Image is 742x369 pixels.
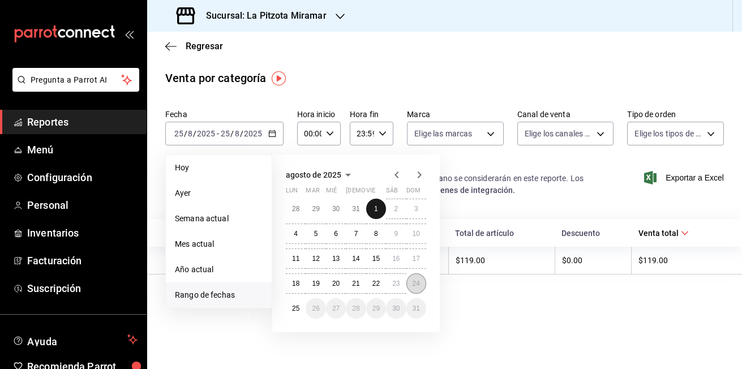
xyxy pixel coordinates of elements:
[386,187,398,199] abbr: sábado
[394,205,398,213] abbr: 2 de agosto de 2025
[346,248,366,269] button: 14 de agosto de 2025
[297,110,341,118] label: Hora inicio
[240,129,243,138] span: /
[27,198,138,213] span: Personal
[27,170,138,185] span: Configuración
[366,224,386,244] button: 8 de agosto de 2025
[175,264,263,276] span: Año actual
[372,255,380,263] abbr: 15 de agosto de 2025
[394,230,398,238] abbr: 9 de agosto de 2025
[555,219,631,247] th: Descuento
[175,289,263,301] span: Rango de fechas
[312,255,319,263] abbr: 12 de agosto de 2025
[193,129,196,138] span: /
[386,273,406,294] button: 23 de agosto de 2025
[456,256,548,265] div: $119.00
[243,129,263,138] input: ----
[272,71,286,85] img: Tooltip marker
[646,171,724,184] button: Exportar a Excel
[234,129,240,138] input: --
[125,29,134,38] button: open_drawer_menu
[352,255,359,263] abbr: 14 de agosto de 2025
[175,162,263,174] span: Hoy
[346,273,366,294] button: 21 de agosto de 2025
[354,230,358,238] abbr: 7 de agosto de 2025
[27,333,123,346] span: Ayuda
[406,248,426,269] button: 17 de agosto de 2025
[312,205,319,213] abbr: 29 de julio de 2025
[414,205,418,213] abbr: 3 de agosto de 2025
[326,273,346,294] button: 20 de agosto de 2025
[286,224,306,244] button: 4 de agosto de 2025
[638,256,724,265] div: $119.00
[427,186,515,195] strong: Órdenes de integración.
[562,256,624,265] div: $0.00
[326,224,346,244] button: 6 de agosto de 2025
[187,129,193,138] input: --
[372,304,380,312] abbr: 29 de agosto de 2025
[306,273,325,294] button: 19 de agosto de 2025
[165,70,267,87] div: Venta por categoría
[332,205,340,213] abbr: 30 de julio de 2025
[386,224,406,244] button: 9 de agosto de 2025
[406,187,421,199] abbr: domingo
[406,298,426,319] button: 31 de agosto de 2025
[27,281,138,296] span: Suscripción
[306,248,325,269] button: 12 de agosto de 2025
[413,280,420,288] abbr: 24 de agosto de 2025
[175,187,263,199] span: Ayer
[165,110,284,118] label: Fecha
[334,230,338,238] abbr: 6 de agosto de 2025
[27,142,138,157] span: Menú
[332,304,340,312] abbr: 27 de agosto de 2025
[292,304,299,312] abbr: 25 de agosto de 2025
[366,248,386,269] button: 15 de agosto de 2025
[346,298,366,319] button: 28 de agosto de 2025
[346,224,366,244] button: 7 de agosto de 2025
[286,199,306,219] button: 28 de julio de 2025
[413,230,420,238] abbr: 10 de agosto de 2025
[306,187,319,199] abbr: martes
[286,170,341,179] span: agosto de 2025
[314,230,318,238] abbr: 5 de agosto de 2025
[306,224,325,244] button: 5 de agosto de 2025
[332,255,340,263] abbr: 13 de agosto de 2025
[406,199,426,219] button: 3 de agosto de 2025
[230,129,234,138] span: /
[414,128,472,139] span: Elige las marcas
[406,224,426,244] button: 10 de agosto de 2025
[292,280,299,288] abbr: 18 de agosto de 2025
[525,128,593,139] span: Elige los canales de venta
[326,248,346,269] button: 13 de agosto de 2025
[634,128,703,139] span: Elige los tipos de orden
[197,9,327,23] h3: Sucursal: La Pitzota Miramar
[165,41,223,52] button: Regresar
[448,219,555,247] th: Total de artículo
[286,273,306,294] button: 18 de agosto de 2025
[312,280,319,288] abbr: 19 de agosto de 2025
[306,199,325,219] button: 29 de julio de 2025
[292,255,299,263] abbr: 11 de agosto de 2025
[175,213,263,225] span: Semana actual
[392,255,400,263] abbr: 16 de agosto de 2025
[366,199,386,219] button: 1 de agosto de 2025
[326,199,346,219] button: 30 de julio de 2025
[407,110,504,118] label: Marca
[346,187,413,199] abbr: jueves
[286,187,298,199] abbr: lunes
[386,298,406,319] button: 30 de agosto de 2025
[286,298,306,319] button: 25 de agosto de 2025
[352,304,359,312] abbr: 28 de agosto de 2025
[306,298,325,319] button: 26 de agosto de 2025
[413,304,420,312] abbr: 31 de agosto de 2025
[286,168,355,182] button: agosto de 2025
[413,255,420,263] abbr: 17 de agosto de 2025
[8,82,139,94] a: Pregunta a Parrot AI
[374,230,378,238] abbr: 8 de agosto de 2025
[386,199,406,219] button: 2 de agosto de 2025
[638,229,689,238] span: Venta total
[386,248,406,269] button: 16 de agosto de 2025
[12,68,139,92] button: Pregunta a Parrot AI
[220,129,230,138] input: --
